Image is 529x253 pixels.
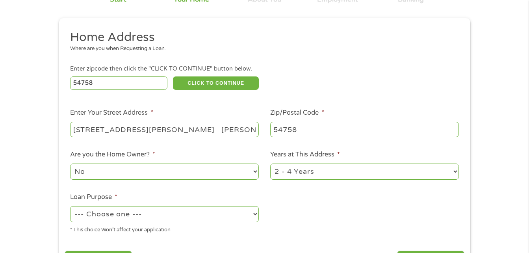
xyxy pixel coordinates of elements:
input: 1 Main Street [70,122,259,137]
label: Zip/Postal Code [270,109,324,117]
label: Enter Your Street Address [70,109,153,117]
label: Are you the Home Owner? [70,151,155,159]
label: Years at This Address [270,151,340,159]
input: Enter Zipcode (e.g 01510) [70,76,167,90]
label: Loan Purpose [70,193,117,201]
div: * This choice Won’t affect your application [70,223,259,234]
button: CLICK TO CONTINUE [173,76,259,90]
div: Where are you when Requesting a Loan. [70,45,453,53]
div: Enter zipcode then click the "CLICK TO CONTINUE" button below. [70,65,458,73]
h2: Home Address [70,30,453,45]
